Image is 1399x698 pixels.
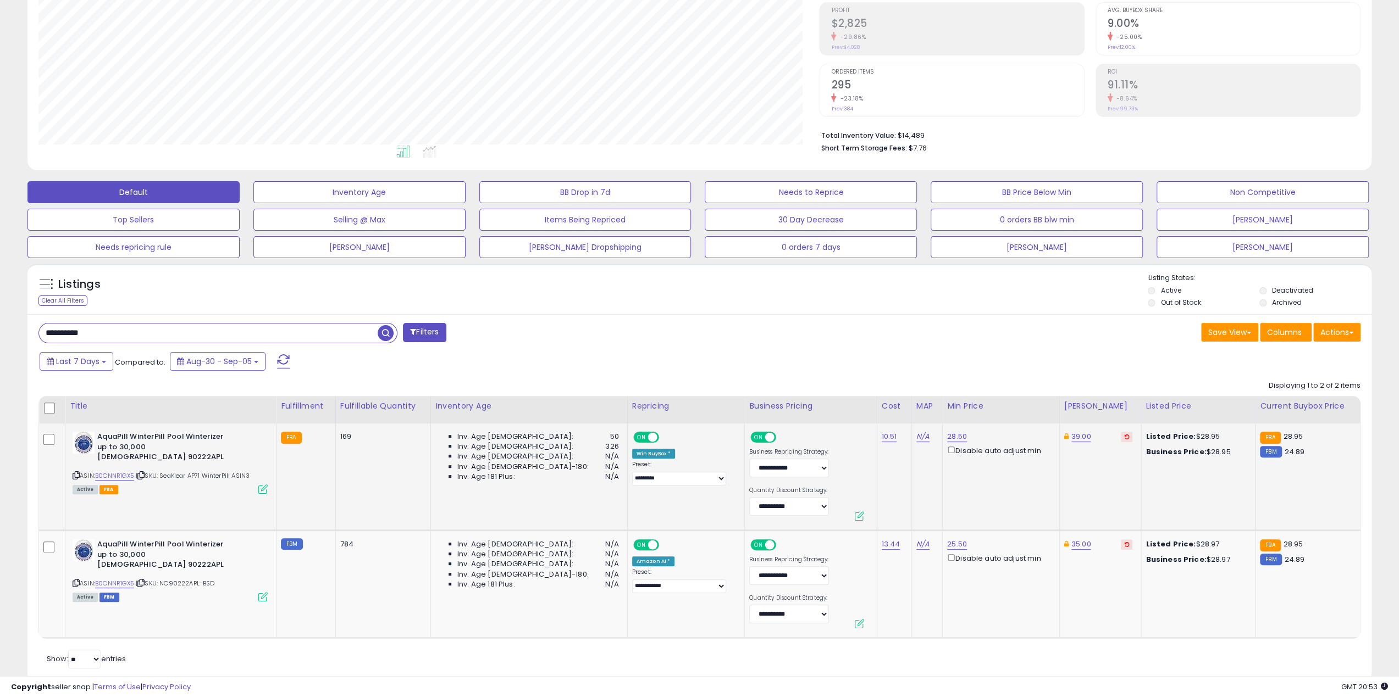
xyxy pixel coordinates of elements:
button: Columns [1260,323,1312,342]
a: 25.50 [947,539,967,550]
small: FBA [1260,432,1280,444]
div: Inventory Age [435,400,623,412]
span: Inv. Age 181 Plus: [457,472,515,482]
a: 13.44 [882,539,900,550]
span: OFF [775,433,792,442]
b: Business Price: [1146,554,1206,565]
label: Active [1160,286,1181,295]
span: Show: entries [47,654,126,664]
label: Business Repricing Strategy: [749,556,829,563]
span: N/A [605,539,618,549]
a: B0CNNR1GX5 [95,579,134,588]
div: seller snap | | [11,682,191,693]
i: This overrides the store level Dynamic Max Price for this listing [1064,433,1069,440]
div: Fulfillment [281,400,331,412]
div: Business Pricing [749,400,872,412]
div: Repricing [632,400,740,412]
small: FBA [1260,539,1280,551]
div: Disable auto adjust min [947,444,1051,456]
div: ASIN: [73,539,268,600]
span: Inv. Age [DEMOGRAPHIC_DATA]: [457,451,573,461]
span: Compared to: [115,357,165,367]
li: $14,489 [821,128,1352,141]
span: N/A [605,462,618,472]
small: Prev: $4,028 [831,44,859,51]
button: Needs repricing rule [27,236,240,258]
div: Title [70,400,272,412]
div: 784 [340,539,422,549]
div: $28.95 [1146,447,1247,457]
button: 30 Day Decrease [705,209,917,231]
button: [PERSON_NAME] [931,236,1143,258]
div: Win BuyBox * [632,449,675,459]
span: N/A [605,451,618,461]
a: Terms of Use [94,682,141,692]
div: Preset: [632,461,736,485]
a: N/A [916,539,930,550]
span: ON [751,540,765,550]
span: N/A [605,569,618,579]
i: Revert to store-level Dynamic Max Price [1124,434,1129,439]
span: Inv. Age [DEMOGRAPHIC_DATA]: [457,549,573,559]
span: Aug-30 - Sep-05 [186,356,252,367]
span: OFF [657,540,674,550]
button: Top Sellers [27,209,240,231]
b: AquaPill WinterPill Pool Winterizer up to 30,000 [DEMOGRAPHIC_DATA] 90222APL [97,539,231,573]
button: 0 orders BB blw min [931,209,1143,231]
button: Items Being Repriced [479,209,692,231]
div: Fulfillable Quantity [340,400,426,412]
div: Amazon AI * [632,556,675,566]
span: $7.76 [908,143,926,153]
button: [PERSON_NAME] [253,236,466,258]
a: 39.00 [1071,431,1091,442]
b: AquaPill WinterPill Pool Winterizer up to 30,000 [DEMOGRAPHIC_DATA] 90222APL [97,432,231,465]
span: OFF [657,433,674,442]
span: Profit [831,8,1083,14]
small: -8.64% [1113,94,1137,103]
img: 51tJL3T0xGL._SL40_.jpg [73,539,95,561]
a: N/A [916,431,930,442]
span: Ordered Items [831,69,1083,75]
a: 35.00 [1071,539,1091,550]
span: Inv. Age [DEMOGRAPHIC_DATA]: [457,539,573,549]
span: | SKU: SeaKlear AP71 WinterPill ASIN3 [136,471,250,480]
span: ON [634,540,648,550]
span: N/A [605,472,618,482]
div: $28.97 [1146,555,1247,565]
button: Default [27,181,240,203]
a: Privacy Policy [142,682,191,692]
div: MAP [916,400,938,412]
span: ROI [1108,69,1360,75]
small: Prev: 99.73% [1108,105,1138,112]
b: Listed Price: [1146,431,1196,442]
button: Aug-30 - Sep-05 [170,352,266,371]
small: FBM [1260,446,1281,457]
span: Columns [1267,327,1302,338]
span: Inv. Age [DEMOGRAPHIC_DATA]: [457,442,573,451]
div: Preset: [632,568,736,593]
span: 24.89 [1285,554,1305,565]
label: Deactivated [1272,286,1313,295]
span: N/A [605,549,618,559]
span: 2025-09-13 20:53 GMT [1341,682,1388,692]
strong: Copyright [11,682,51,692]
button: Save View [1201,323,1258,342]
b: Listed Price: [1146,539,1196,549]
div: Cost [882,400,907,412]
span: 28.95 [1284,539,1303,549]
span: FBM [99,593,119,602]
a: B0CNNR1GX5 [95,471,134,481]
span: Avg. Buybox Share [1108,8,1360,14]
div: ASIN: [73,432,268,493]
button: Actions [1313,323,1361,342]
label: Archived [1272,298,1302,307]
span: N/A [605,579,618,589]
b: Total Inventory Value: [821,131,895,140]
span: 24.89 [1285,446,1305,457]
small: FBM [281,538,302,550]
small: -23.18% [836,94,863,103]
small: -25.00% [1113,33,1142,41]
label: Quantity Discount Strategy: [749,594,829,602]
label: Out of Stock [1160,298,1201,307]
b: Short Term Storage Fees: [821,143,906,153]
